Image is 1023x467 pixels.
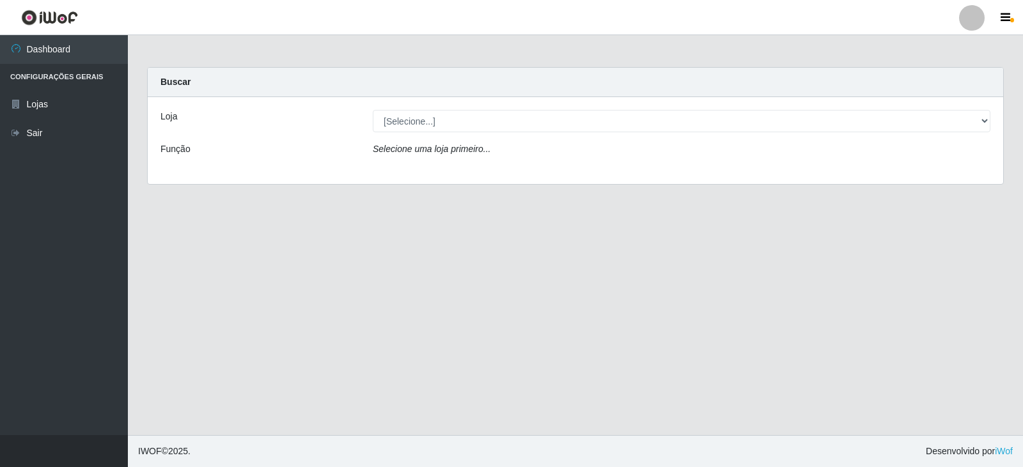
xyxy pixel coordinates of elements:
[926,445,1013,458] span: Desenvolvido por
[138,446,162,456] span: IWOF
[138,445,191,458] span: © 2025 .
[160,77,191,87] strong: Buscar
[160,110,177,123] label: Loja
[995,446,1013,456] a: iWof
[373,144,490,154] i: Selecione uma loja primeiro...
[160,142,191,156] label: Função
[21,10,78,26] img: CoreUI Logo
